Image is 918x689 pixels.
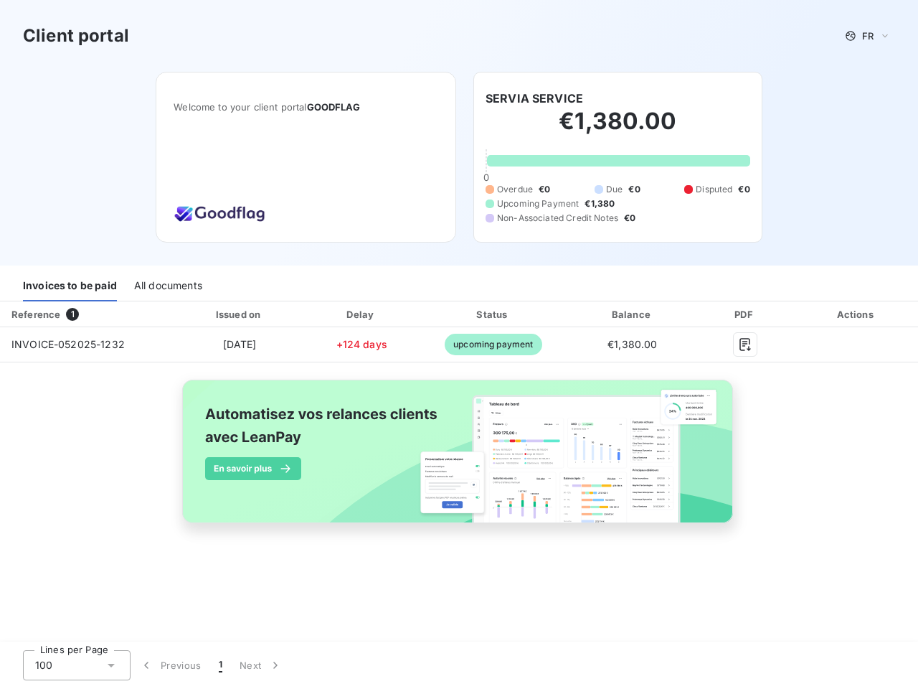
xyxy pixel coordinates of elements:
span: €0 [738,183,749,196]
span: 1 [219,658,222,672]
div: Issued on [176,307,303,322]
span: Due [606,183,623,196]
div: Actions [798,307,915,322]
span: 1 [66,308,79,321]
span: Overdue [497,183,533,196]
span: [DATE] [223,338,257,350]
span: €1,380.00 [607,338,657,350]
div: All documents [134,271,202,301]
h3: Client portal [23,23,129,49]
img: Company logo [174,200,265,225]
button: Next [231,650,291,680]
span: €0 [628,183,640,196]
img: banner [169,371,749,548]
button: 1 [210,650,231,680]
span: Disputed [696,183,732,196]
span: 0 [483,172,489,183]
span: €0 [624,212,635,225]
span: FR [862,30,874,42]
span: upcoming payment [445,334,541,355]
span: Non-Associated Credit Notes [497,212,618,225]
h6: SERVIA SERVICE [486,90,583,107]
span: €1,380 [585,197,615,210]
span: +124 days [336,338,387,350]
span: €0 [539,183,550,196]
span: INVOICE-052025-1232 [11,338,125,350]
h2: €1,380.00 [486,107,750,150]
div: Delay [309,307,415,322]
button: Previous [131,650,210,680]
span: GOODFLAG [307,101,360,113]
div: PDF [698,307,792,322]
div: Invoices to be paid [23,271,117,301]
div: Balance [572,307,692,322]
span: Welcome to your client portal [174,101,438,113]
div: Status [420,307,567,322]
span: Upcoming Payment [497,197,579,210]
div: Reference [11,309,60,320]
span: 100 [35,658,52,672]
